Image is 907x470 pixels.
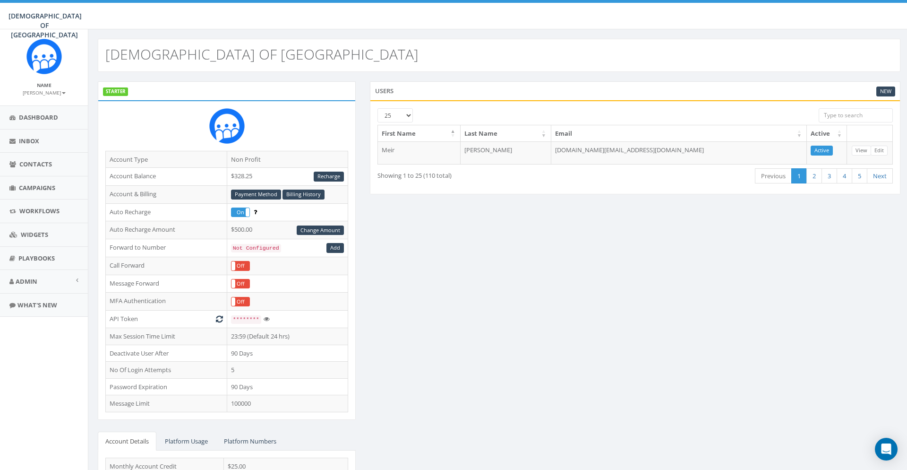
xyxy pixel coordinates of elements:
a: 3 [821,168,837,184]
a: Platform Numbers [216,432,284,451]
span: Playbooks [18,254,55,262]
a: 5 [852,168,867,184]
h2: [DEMOGRAPHIC_DATA] OF [GEOGRAPHIC_DATA] [105,46,419,62]
label: On [231,208,249,217]
td: 23:59 (Default 24 hrs) [227,328,348,345]
div: OnOff [231,261,250,271]
span: Widgets [21,230,48,239]
small: [PERSON_NAME] [23,89,66,96]
label: Off [231,279,249,288]
td: Auto Recharge [106,203,227,221]
td: MFA Authentication [106,293,227,311]
td: Meir [378,141,460,164]
td: $328.25 [227,168,348,186]
a: 1 [791,168,807,184]
a: Edit [871,146,888,156]
th: Email: activate to sort column ascending [551,125,807,142]
div: Users [370,81,900,100]
div: OnOff [231,208,250,218]
a: Add [326,243,344,253]
td: 100000 [227,395,348,412]
a: [PERSON_NAME] [23,88,66,96]
th: Active: activate to sort column ascending [807,125,847,142]
td: Deactivate User After [106,345,227,362]
span: [DEMOGRAPHIC_DATA] OF [GEOGRAPHIC_DATA] [9,11,82,39]
span: Workflows [19,207,60,215]
span: Admin [16,277,37,286]
td: Account & Billing [106,185,227,203]
div: OnOff [231,279,250,289]
div: Showing 1 to 25 (110 total) [377,167,584,180]
td: [PERSON_NAME] [461,141,551,164]
span: Dashboard [19,113,58,122]
td: Account Balance [106,168,227,186]
a: Next [867,168,893,184]
td: Message Forward [106,275,227,293]
td: Forward to Number [106,239,227,257]
th: First Name: activate to sort column descending [378,125,460,142]
small: Name [37,82,51,88]
td: No Of Login Attempts [106,362,227,379]
input: Type to search [819,108,893,122]
span: Enable to prevent campaign failure. [254,208,257,216]
label: Off [231,261,249,270]
td: Max Session Time Limit [106,328,227,345]
code: Not Configured [231,244,281,252]
div: OnOff [231,297,250,307]
a: 2 [806,168,822,184]
a: View [852,146,871,156]
label: Off [231,297,249,306]
span: Contacts [19,160,52,168]
td: Password Expiration [106,378,227,395]
a: Payment Method [231,190,281,200]
a: 4 [837,168,852,184]
a: Change Amount [297,226,344,235]
td: Account Type [106,151,227,168]
td: [DOMAIN_NAME][EMAIL_ADDRESS][DOMAIN_NAME] [551,141,807,164]
label: STARTER [103,87,128,96]
td: Call Forward [106,257,227,275]
i: Generate New Token [216,316,223,322]
td: 90 Days [227,378,348,395]
td: API Token [106,311,227,328]
span: Campaigns [19,183,55,192]
td: Non Profit [227,151,348,168]
a: Previous [755,168,792,184]
a: Billing History [282,190,325,200]
a: Account Details [98,432,156,451]
td: 5 [227,362,348,379]
a: New [876,87,895,96]
td: 90 Days [227,345,348,362]
td: Message Limit [106,395,227,412]
a: Platform Usage [157,432,215,451]
img: Rally_Corp_Icon.png [26,39,62,74]
td: Auto Recharge Amount [106,221,227,239]
span: Inbox [19,137,39,145]
a: Active [811,146,833,156]
a: Recharge [314,172,344,182]
div: Open Intercom Messenger [875,438,898,461]
span: What's New [17,301,57,309]
th: Last Name: activate to sort column ascending [461,125,551,142]
td: $500.00 [227,221,348,239]
img: Rally_Corp_Icon.png [209,108,245,144]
